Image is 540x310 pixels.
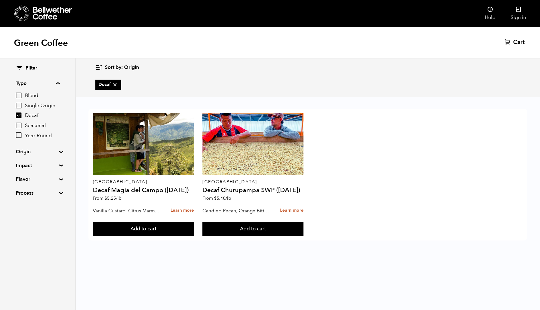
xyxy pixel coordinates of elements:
[116,195,122,201] span: /lb
[16,189,59,197] summary: Process
[513,39,525,46] span: Cart
[202,195,231,201] span: From
[93,206,162,216] p: Vanilla Custard, Citrus Marmalade, Caramel
[26,65,37,72] span: Filter
[505,39,526,46] a: Cart
[25,92,60,99] span: Blend
[95,60,139,75] button: Sort by: Origin
[16,80,60,87] summary: Type
[16,103,21,108] input: Single Origin
[105,195,122,201] bdi: 5.25
[16,148,59,155] summary: Origin
[93,187,194,193] h4: Decaf Magia del Campo ([DATE])
[93,195,122,201] span: From
[202,222,303,236] button: Add to cart
[16,123,21,128] input: Seasonal
[16,93,21,98] input: Blend
[105,64,139,71] span: Sort by: Origin
[16,162,59,169] summary: Impact
[214,195,217,201] span: $
[171,204,194,217] a: Learn more
[225,195,231,201] span: /lb
[25,112,60,119] span: Decaf
[25,132,60,139] span: Year Round
[202,187,303,193] h4: Decaf Churupampa SWP ([DATE])
[99,82,118,88] span: Decaf
[16,175,59,183] summary: Flavor
[93,180,194,184] p: [GEOGRAPHIC_DATA]
[214,195,231,201] bdi: 5.40
[280,204,303,217] a: Learn more
[93,222,194,236] button: Add to cart
[16,112,21,118] input: Decaf
[25,122,60,129] span: Seasonal
[202,180,303,184] p: [GEOGRAPHIC_DATA]
[25,102,60,109] span: Single Origin
[202,206,271,216] p: Candied Pecan, Orange Bitters, Molasses
[105,195,107,201] span: $
[14,37,68,49] h1: Green Coffee
[16,132,21,138] input: Year Round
